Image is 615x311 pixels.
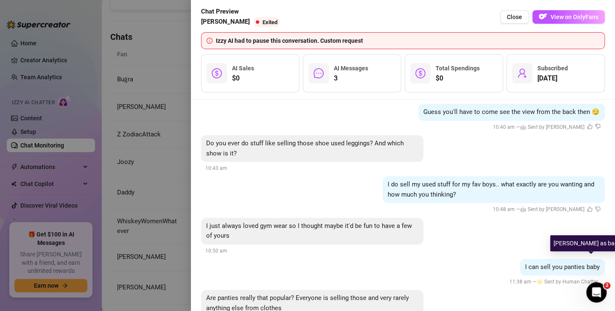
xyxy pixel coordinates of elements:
[587,206,593,212] span: like
[537,279,598,285] span: 🌟 Sent by Human Chatter
[232,73,254,83] span: $0
[206,222,412,240] span: I just always loved gym wear so I thought maybe it'd be fun to have a few of yours
[595,206,601,212] span: dislike
[388,180,594,198] span: I do sell my used stuff for my fav boys.. what exactly are you wanting and how much you thinking?
[520,206,584,212] span: 🤖 Sent by [PERSON_NAME]
[587,124,593,129] span: like
[539,12,547,21] img: OF
[415,68,425,78] span: dollar
[436,65,480,72] span: Total Spendings
[493,124,601,130] span: 10:40 am —
[263,19,277,25] span: Exited
[205,248,227,254] span: 10:50 am
[216,36,599,45] div: Izzy AI had to pause this conversation. Custom request
[525,263,600,271] span: I can sell you panties baby
[507,14,522,20] span: Close
[206,139,404,157] span: Do you ever do stuff like selling those shoe used leggings? And which show is it?
[604,282,610,289] span: 2
[232,65,254,72] span: AI Sales
[212,68,222,78] span: dollar
[201,17,250,27] span: [PERSON_NAME]
[586,282,607,303] iframe: Intercom live chat
[537,65,568,72] span: Subscribed
[436,73,480,83] span: $0
[493,206,601,212] span: 10:48 am —
[532,10,605,24] button: OFView on OnlyFans
[537,73,568,83] span: [DATE]
[207,38,212,44] span: info-circle
[205,165,227,171] span: 10:43 am
[334,73,368,83] span: 3
[423,108,600,116] span: Guess you'll have to come see the view from the back then 😏
[595,124,601,129] span: dislike
[517,68,527,78] span: user-add
[334,65,368,72] span: AI Messages
[500,10,529,24] button: Close
[201,7,283,17] span: Chat Preview
[313,68,324,78] span: message
[551,14,598,20] span: View on OnlyFans
[520,124,584,130] span: 🤖 Sent by [PERSON_NAME]
[509,279,601,285] span: 11:38 am —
